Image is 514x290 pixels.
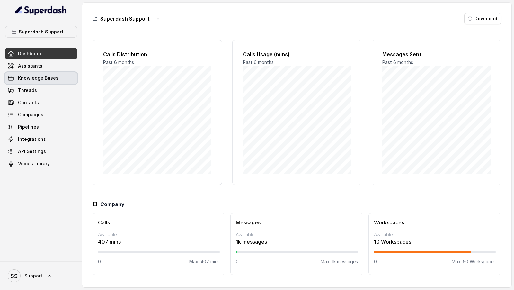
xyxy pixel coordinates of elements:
span: Threads [18,87,37,94]
p: 0 [236,258,239,265]
p: Available [98,231,220,238]
img: light.svg [15,5,67,15]
span: Integrations [18,136,46,142]
span: Past 6 months [382,59,413,65]
span: Voices Library [18,160,50,167]
span: Contacts [18,99,39,106]
a: API Settings [5,146,77,157]
span: Past 6 months [243,59,274,65]
h3: Company [100,200,124,208]
p: Available [236,231,358,238]
span: Dashboard [18,50,43,57]
span: Knowledge Bases [18,75,58,81]
text: SS [11,273,18,279]
a: Threads [5,85,77,96]
h3: Messages [236,219,358,226]
span: Past 6 months [103,59,134,65]
a: Knowledge Bases [5,72,77,84]
p: Superdash Support [19,28,64,36]
span: API Settings [18,148,46,155]
button: Download [464,13,501,24]
h2: Messages Sent [382,50,491,58]
p: Max: 50 Workspaces [452,258,496,265]
p: 10 Workspaces [374,238,496,246]
a: Campaigns [5,109,77,121]
span: Campaigns [18,112,43,118]
a: Contacts [5,97,77,108]
span: Assistants [18,63,42,69]
p: 407 mins [98,238,220,246]
a: Assistants [5,60,77,72]
a: Voices Library [5,158,77,169]
span: Support [24,273,42,279]
h2: Calls Usage (mins) [243,50,351,58]
button: Superdash Support [5,26,77,38]
h3: Superdash Support [100,15,150,23]
a: Support [5,267,77,285]
p: Max: 407 mins [189,258,220,265]
p: 0 [374,258,377,265]
p: Max: 1k messages [321,258,358,265]
p: 1k messages [236,238,358,246]
p: Available [374,231,496,238]
h3: Workspaces [374,219,496,226]
span: Pipelines [18,124,39,130]
p: 0 [98,258,101,265]
a: Dashboard [5,48,77,59]
h2: Calls Distribution [103,50,211,58]
a: Pipelines [5,121,77,133]
a: Integrations [5,133,77,145]
h3: Calls [98,219,220,226]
